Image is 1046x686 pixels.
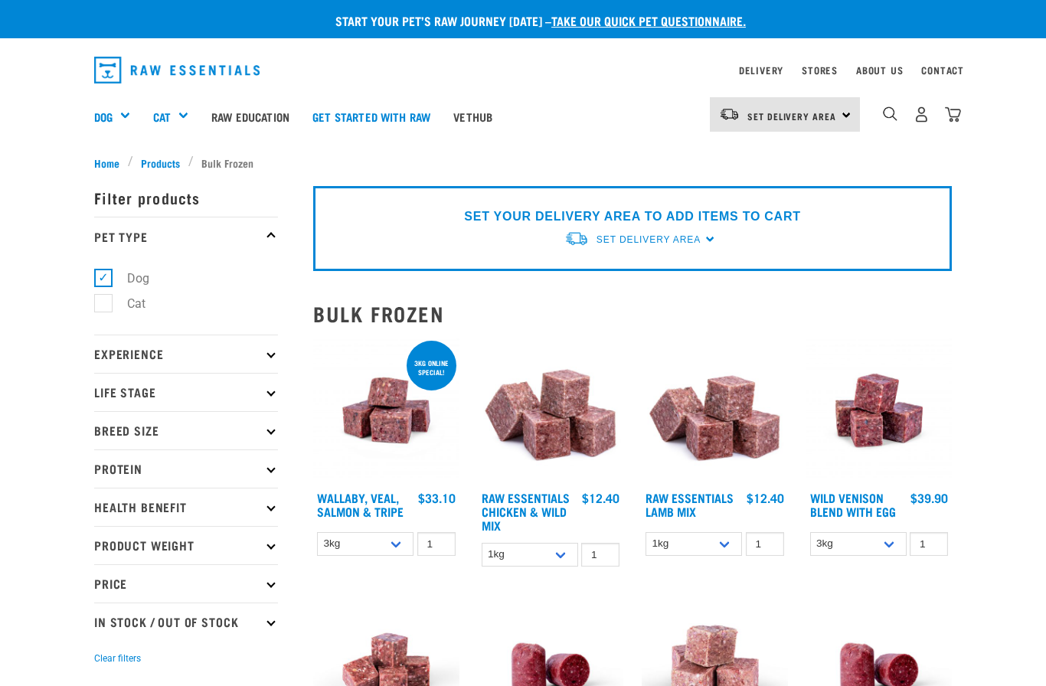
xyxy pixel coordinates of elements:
[94,449,278,488] p: Protein
[94,564,278,603] p: Price
[313,302,952,325] h2: Bulk Frozen
[582,491,619,505] div: $12.40
[153,108,171,126] a: Cat
[910,491,948,505] div: $39.90
[883,106,897,121] img: home-icon-1@2x.png
[464,207,800,226] p: SET YOUR DELIVERY AREA TO ADD ITEMS TO CART
[317,494,404,514] a: Wallaby, Veal, Salmon & Tripe
[94,526,278,564] p: Product Weight
[551,17,746,24] a: take our quick pet questionnaire.
[94,155,952,171] nav: breadcrumbs
[417,532,456,556] input: 1
[482,494,570,528] a: Raw Essentials Chicken & Wild Mix
[82,51,964,90] nav: dropdown navigation
[94,652,141,665] button: Clear filters
[921,67,964,73] a: Contact
[94,178,278,217] p: Filter products
[407,351,456,384] div: 3kg online special!
[910,532,948,556] input: 1
[94,155,119,171] span: Home
[94,108,113,126] a: Dog
[746,532,784,556] input: 1
[94,411,278,449] p: Breed Size
[141,155,180,171] span: Products
[856,67,903,73] a: About Us
[646,494,734,514] a: Raw Essentials Lamb Mix
[597,234,701,245] span: Set Delivery Area
[133,155,188,171] a: Products
[945,106,961,122] img: home-icon@2x.png
[914,106,930,122] img: user.png
[94,373,278,411] p: Life Stage
[739,67,783,73] a: Delivery
[581,543,619,567] input: 1
[103,269,155,288] label: Dog
[564,230,589,247] img: van-moving.png
[94,217,278,255] p: Pet Type
[94,603,278,641] p: In Stock / Out Of Stock
[94,335,278,373] p: Experience
[802,67,838,73] a: Stores
[810,494,896,514] a: Wild Venison Blend with Egg
[442,86,504,147] a: Vethub
[418,491,456,505] div: $33.10
[478,338,624,484] img: Pile Of Cubed Chicken Wild Meat Mix
[301,86,442,147] a: Get started with Raw
[94,57,260,83] img: Raw Essentials Logo
[747,113,836,119] span: Set Delivery Area
[806,338,953,484] img: Venison Egg 1616
[747,491,784,505] div: $12.40
[200,86,301,147] a: Raw Education
[642,338,788,484] img: ?1041 RE Lamb Mix 01
[719,107,740,121] img: van-moving.png
[94,488,278,526] p: Health Benefit
[313,338,459,484] img: Wallaby Veal Salmon Tripe 1642
[94,155,128,171] a: Home
[103,294,152,313] label: Cat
